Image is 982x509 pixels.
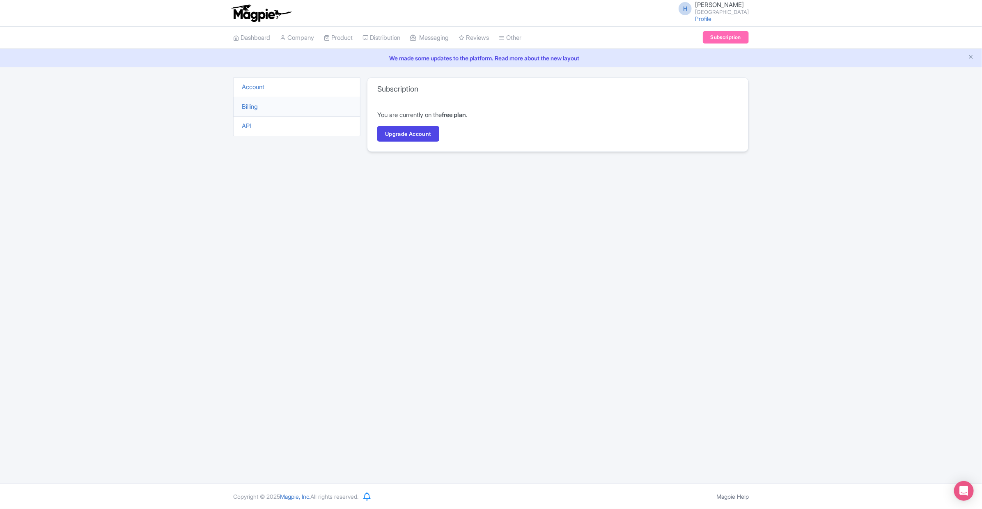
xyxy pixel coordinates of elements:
[410,27,449,49] a: Messaging
[242,122,251,130] a: API
[229,4,293,22] img: logo-ab69f6fb50320c5b225c76a69d11143b.png
[459,27,489,49] a: Reviews
[695,9,749,15] small: [GEOGRAPHIC_DATA]
[242,103,258,110] a: Billing
[324,27,353,49] a: Product
[280,27,314,49] a: Company
[233,27,270,49] a: Dashboard
[377,126,439,142] a: Upgrade Account
[674,2,749,15] a: H [PERSON_NAME] [GEOGRAPHIC_DATA]
[442,111,466,119] strong: free plan
[695,15,711,22] a: Profile
[280,493,310,500] span: Magpie, Inc.
[954,481,974,501] div: Open Intercom Messenger
[228,492,363,501] div: Copyright © 2025 All rights reserved.
[242,83,264,91] a: Account
[695,1,744,9] span: [PERSON_NAME]
[5,54,977,62] a: We made some updates to the platform. Read more about the new layout
[363,27,400,49] a: Distribution
[703,31,749,44] a: Subscription
[679,2,692,15] span: H
[377,110,739,120] p: You are currently on the .
[377,85,418,94] h3: Subscription
[968,53,974,62] button: Close announcement
[716,493,749,500] a: Magpie Help
[499,27,521,49] a: Other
